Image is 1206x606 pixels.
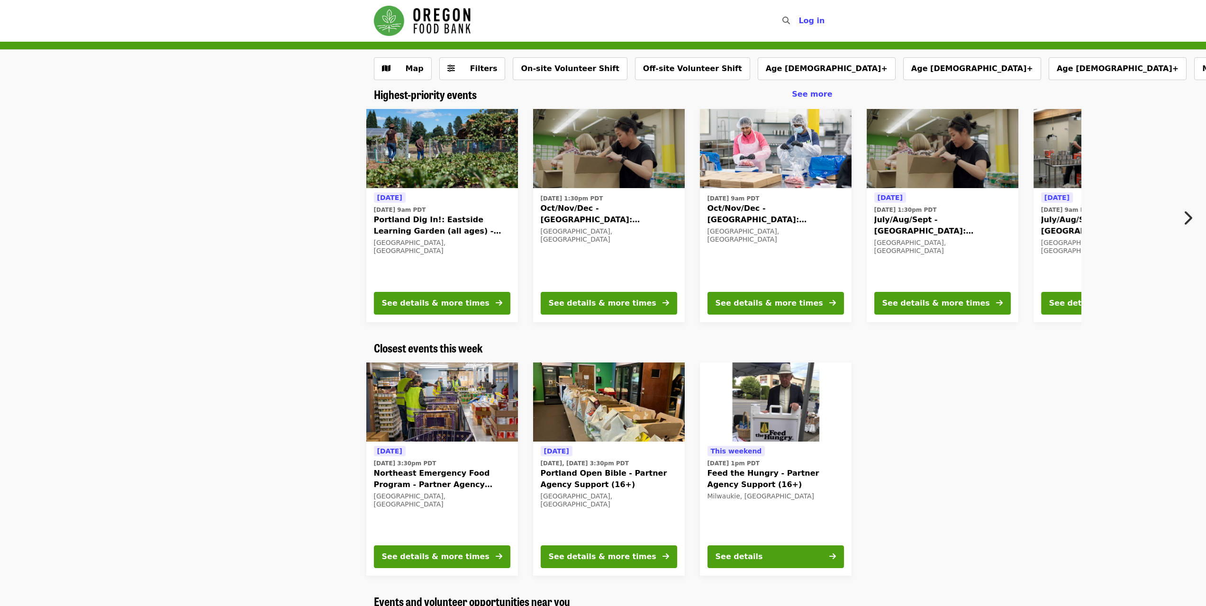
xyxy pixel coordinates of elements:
[374,86,477,102] span: Highest-priority events
[374,459,436,468] time: [DATE] 3:30pm PDT
[513,57,627,80] button: On-site Volunteer Shift
[882,298,990,309] div: See details & more times
[1049,298,1157,309] div: See details & more times
[707,203,844,226] span: Oct/Nov/Dec - [GEOGRAPHIC_DATA]: Repack/Sort (age [DEMOGRAPHIC_DATA]+)
[366,109,518,189] img: Portland Dig In!: Eastside Learning Garden (all ages) - Aug/Sept/Oct organized by Oregon Food Bank
[1044,194,1070,201] span: [DATE]
[374,239,510,255] div: [GEOGRAPHIC_DATA], [GEOGRAPHIC_DATA]
[549,551,656,562] div: See details & more times
[374,492,510,508] div: [GEOGRAPHIC_DATA], [GEOGRAPHIC_DATA]
[533,362,685,576] a: See details for "Portland Open Bible - Partner Agency Support (16+)"
[374,292,510,315] button: See details & more times
[874,214,1011,237] span: July/Aug/Sept - [GEOGRAPHIC_DATA]: Repack/Sort (age [DEMOGRAPHIC_DATA]+)
[533,362,685,442] img: Portland Open Bible - Partner Agency Support (16+) organized by Oregon Food Bank
[707,468,844,490] span: Feed the Hungry - Partner Agency Support (16+)
[406,64,424,73] span: Map
[700,362,852,442] img: Feed the Hungry - Partner Agency Support (16+) organized by Oregon Food Bank
[374,341,483,355] a: Closest events this week
[374,57,432,80] button: Show map view
[374,468,510,490] span: Northeast Emergency Food Program - Partner Agency Support
[447,64,455,73] i: sliders-h icon
[533,109,685,189] img: Oct/Nov/Dec - Portland: Repack/Sort (age 8+) organized by Oregon Food Bank
[829,298,836,308] i: arrow-right icon
[707,545,844,568] button: See details
[1041,206,1093,214] time: [DATE] 9am PDT
[470,64,498,73] span: Filters
[700,109,852,189] img: Oct/Nov/Dec - Beaverton: Repack/Sort (age 10+) organized by Oregon Food Bank
[796,9,803,32] input: Search
[374,214,510,237] span: Portland Dig In!: Eastside Learning Garden (all ages) - Aug/Sept/Oct
[374,88,477,101] a: Highest-priority events
[829,552,836,561] i: arrow-right icon
[874,239,1011,255] div: [GEOGRAPHIC_DATA], [GEOGRAPHIC_DATA]
[1049,57,1187,80] button: Age [DEMOGRAPHIC_DATA]+
[541,492,677,508] div: [GEOGRAPHIC_DATA], [GEOGRAPHIC_DATA]
[541,292,677,315] button: See details & more times
[996,298,1003,308] i: arrow-right icon
[758,57,896,80] button: Age [DEMOGRAPHIC_DATA]+
[541,203,677,226] span: Oct/Nov/Dec - [GEOGRAPHIC_DATA]: Repack/Sort (age [DEMOGRAPHIC_DATA]+)
[374,545,510,568] button: See details & more times
[903,57,1041,80] button: Age [DEMOGRAPHIC_DATA]+
[791,11,832,30] button: Log in
[792,90,832,99] span: See more
[867,109,1018,189] img: July/Aug/Sept - Portland: Repack/Sort (age 8+) organized by Oregon Food Bank
[366,88,840,101] div: Highest-priority events
[707,492,844,500] div: Milwaukie, [GEOGRAPHIC_DATA]
[541,227,677,244] div: [GEOGRAPHIC_DATA], [GEOGRAPHIC_DATA]
[700,362,852,576] a: See details for "Feed the Hungry - Partner Agency Support (16+)"
[1034,109,1185,322] a: See details for "July/Aug/Sept - Portland: Repack/Sort (age 16+)"
[1183,209,1192,227] i: chevron-right icon
[707,292,844,315] button: See details & more times
[377,447,402,455] span: [DATE]
[662,298,669,308] i: arrow-right icon
[1175,205,1206,231] button: Next item
[541,545,677,568] button: See details & more times
[377,194,402,201] span: [DATE]
[366,341,840,355] div: Closest events this week
[874,292,1011,315] button: See details & more times
[496,552,502,561] i: arrow-right icon
[635,57,750,80] button: Off-site Volunteer Shift
[382,64,390,73] i: map icon
[1041,214,1178,237] span: July/Aug/Sept - [GEOGRAPHIC_DATA]: Repack/Sort (age [DEMOGRAPHIC_DATA]+)
[798,16,825,25] span: Log in
[541,468,677,490] span: Portland Open Bible - Partner Agency Support (16+)
[366,109,518,322] a: See details for "Portland Dig In!: Eastside Learning Garden (all ages) - Aug/Sept/Oct"
[382,298,490,309] div: See details & more times
[782,16,790,25] i: search icon
[700,109,852,322] a: See details for "Oct/Nov/Dec - Beaverton: Repack/Sort (age 10+)"
[707,227,844,244] div: [GEOGRAPHIC_DATA], [GEOGRAPHIC_DATA]
[541,459,629,468] time: [DATE], [DATE] 3:30pm PDT
[374,6,471,36] img: Oregon Food Bank - Home
[544,447,569,455] span: [DATE]
[366,362,518,442] img: Northeast Emergency Food Program - Partner Agency Support organized by Oregon Food Bank
[1041,292,1178,315] button: See details & more times
[533,109,685,322] a: See details for "Oct/Nov/Dec - Portland: Repack/Sort (age 8+)"
[867,109,1018,322] a: See details for "July/Aug/Sept - Portland: Repack/Sort (age 8+)"
[1034,109,1185,189] img: July/Aug/Sept - Portland: Repack/Sort (age 16+) organized by Oregon Food Bank
[1041,239,1178,255] div: [GEOGRAPHIC_DATA], [GEOGRAPHIC_DATA]
[374,339,483,356] span: Closest events this week
[496,298,502,308] i: arrow-right icon
[707,459,760,468] time: [DATE] 1pm PDT
[382,551,490,562] div: See details & more times
[792,89,832,100] a: See more
[716,298,823,309] div: See details & more times
[366,362,518,576] a: See details for "Northeast Emergency Food Program - Partner Agency Support"
[374,206,426,214] time: [DATE] 9am PDT
[707,194,760,203] time: [DATE] 9am PDT
[549,298,656,309] div: See details & more times
[716,551,763,562] div: See details
[439,57,506,80] button: Filters (0 selected)
[541,194,603,203] time: [DATE] 1:30pm PDT
[662,552,669,561] i: arrow-right icon
[874,206,937,214] time: [DATE] 1:30pm PDT
[711,447,762,455] span: This weekend
[878,194,903,201] span: [DATE]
